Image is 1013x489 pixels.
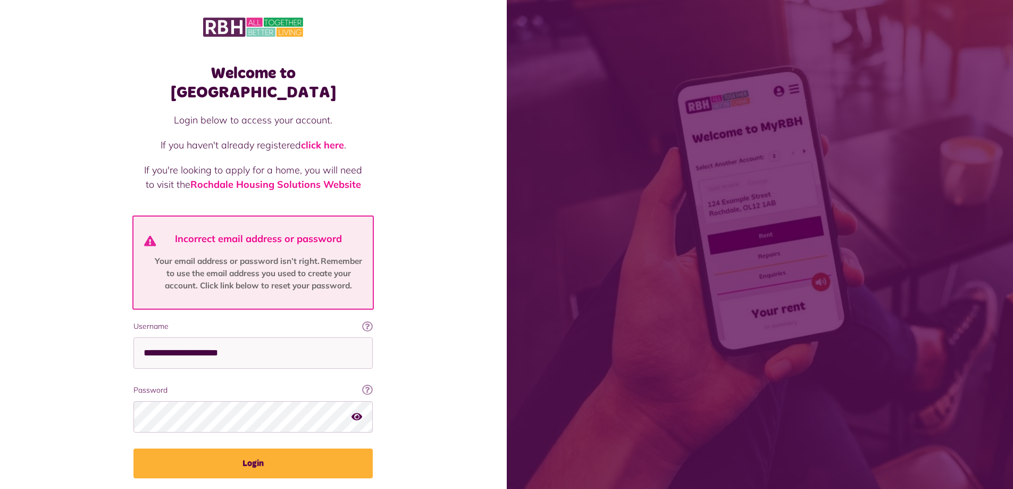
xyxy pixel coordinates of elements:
[133,385,373,396] label: Password
[203,16,303,38] img: MyRBH
[144,163,362,192] p: If you're looking to apply for a home, you will need to visit the
[190,178,361,190] a: Rochdale Housing Solutions Website
[301,139,344,151] a: click here
[144,113,362,127] p: Login below to access your account.
[144,138,362,152] p: If you haven't already registered .
[133,64,373,102] h1: Welcome to [GEOGRAPHIC_DATA]
[133,321,373,332] label: Username
[150,233,367,245] h4: Incorrect email address or password
[133,449,373,478] button: Login
[150,255,367,292] p: Your email address or password isn’t right. Remember to use the email address you used to create ...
